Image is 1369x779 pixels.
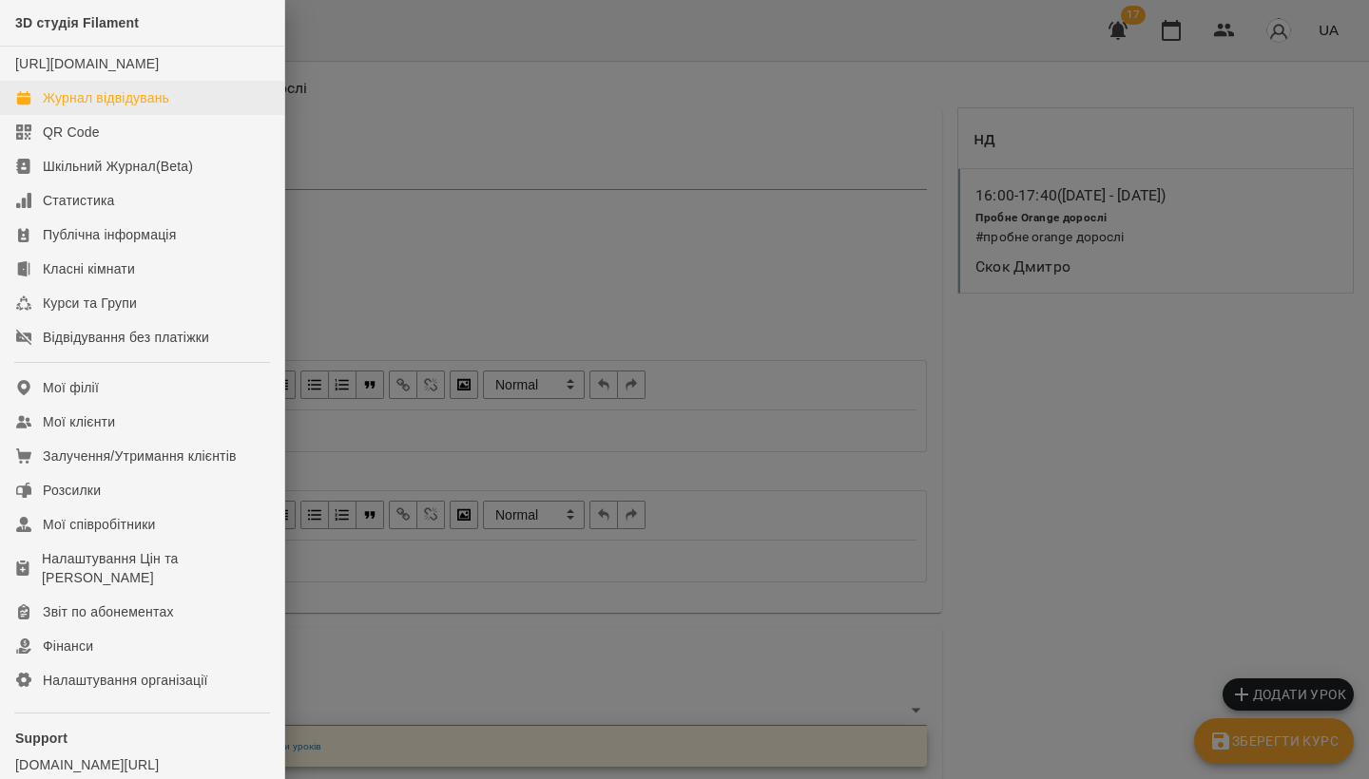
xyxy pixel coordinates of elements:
[43,294,137,313] div: Курси та Групи
[43,671,208,690] div: Налаштування організації
[15,15,139,30] span: 3D студія Filament
[43,378,99,397] div: Мої філії
[15,729,269,748] p: Support
[43,328,209,347] div: Відвідування без платіжки
[43,157,193,176] div: Шкільний Журнал(Beta)
[43,602,174,621] div: Звіт по абонементах
[42,549,269,587] div: Налаштування Цін та [PERSON_NAME]
[43,481,101,500] div: Розсилки
[43,225,176,244] div: Публічна інформація
[43,88,169,107] div: Журнал відвідувань
[43,191,115,210] div: Статистика
[15,755,269,774] a: [DOMAIN_NAME][URL]
[15,56,159,71] a: [URL][DOMAIN_NAME]
[43,515,156,534] div: Мої співробітники
[43,412,115,431] div: Мої клієнти
[43,259,135,278] div: Класні кімнати
[43,123,100,142] div: QR Code
[43,446,237,465] div: Залучення/Утримання клієнтів
[43,636,93,655] div: Фінанси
